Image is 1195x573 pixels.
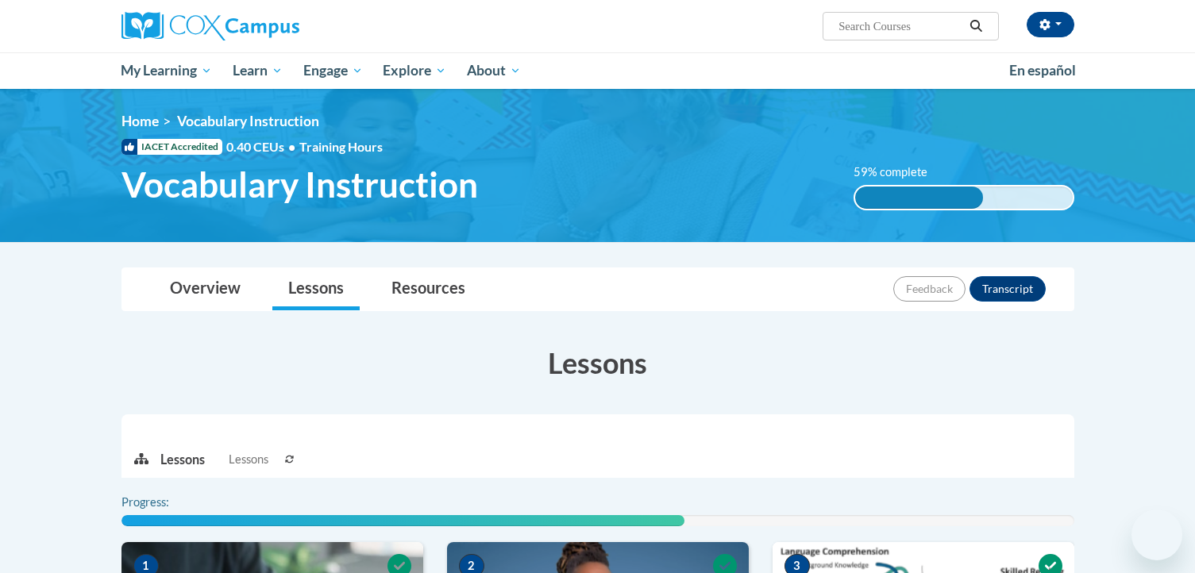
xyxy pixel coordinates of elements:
h3: Lessons [121,343,1074,383]
a: Explore [372,52,457,89]
span: Engage [303,61,363,80]
p: Lessons [160,451,205,468]
a: Learn [222,52,293,89]
span: Vocabulary Instruction [177,113,319,129]
span: En español [1009,62,1076,79]
span: My Learning [121,61,212,80]
div: Main menu [98,52,1098,89]
iframe: Button to launch messaging window [1131,510,1182,560]
span: About [467,61,521,80]
a: Lessons [272,268,360,310]
a: En español [999,54,1086,87]
a: Resources [376,268,481,310]
span: Lessons [229,451,268,468]
input: Search Courses [837,17,964,36]
span: Vocabulary Instruction [121,163,478,206]
a: Cox Campus [121,12,423,40]
a: Overview [154,268,256,310]
span: Explore [383,61,446,80]
span: Learn [233,61,283,80]
button: Search [964,17,988,36]
button: Feedback [893,276,966,302]
button: Transcript [969,276,1046,302]
div: 59% complete [855,187,983,209]
span: IACET Accredited [121,139,222,155]
a: About [457,52,531,89]
label: Progress: [121,494,213,511]
a: Engage [293,52,373,89]
a: Home [121,113,159,129]
span: Training Hours [299,139,383,154]
span: • [288,139,295,154]
a: My Learning [111,52,223,89]
label: 59% complete [854,163,945,181]
button: Account Settings [1027,12,1074,37]
img: Cox Campus [121,12,299,40]
span: 0.40 CEUs [226,138,299,156]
